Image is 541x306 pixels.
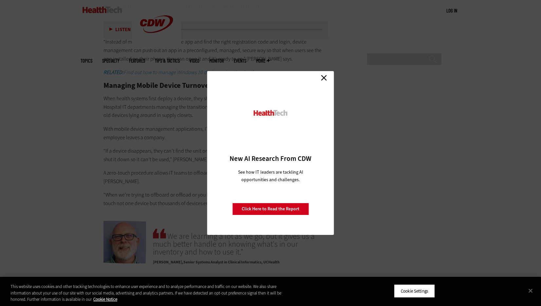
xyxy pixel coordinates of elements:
[93,296,117,302] a: More information about your privacy
[253,109,289,116] img: HealthTech_0.png
[523,283,538,298] button: Close
[319,73,329,83] a: Close
[230,168,311,183] p: See how IT leaders are tackling AI opportunities and challenges.
[219,154,323,163] h3: New AI Research From CDW
[232,203,309,215] a: Click Here to Read the Report
[10,283,298,303] div: This website uses cookies and other tracking technologies to enhance user experience and to analy...
[394,284,435,298] button: Cookie Settings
